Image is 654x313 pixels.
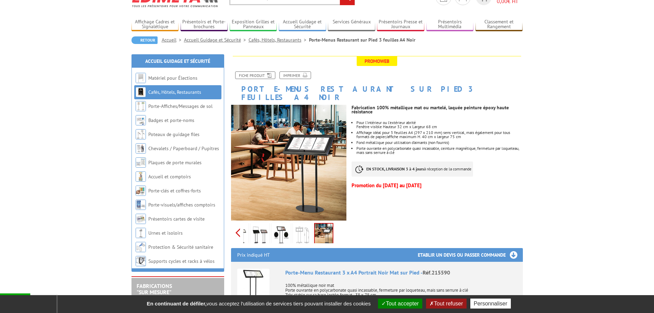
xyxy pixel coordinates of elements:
[366,166,424,171] strong: EN STOCK, LIVRAISON 3 à 4 jours
[184,37,249,43] a: Accueil Guidage et Sécurité
[235,71,275,79] a: Fiche produit
[136,242,146,252] img: Protection & Sécurité sanitaire
[148,244,213,250] a: Protection & Sécurité sanitaire
[148,230,183,236] a: Urnes et isoloirs
[136,186,146,196] img: Porte-clés et coffres-forts
[231,105,347,221] img: 215590_restaurant_porte_menu_3xa4_situation.jpg
[252,224,268,246] img: 215591_restaurant_porte_menu_3xa4_martele.jpg
[147,301,206,306] strong: En continuant de défiler,
[148,103,213,109] a: Porte-Affiches/Messages de sol
[426,19,474,30] a: Présentoirs Multimédia
[148,117,194,123] a: Badges et porte-noms
[352,161,473,177] p: à réception de la commande
[131,36,158,44] a: Retour
[148,188,201,194] a: Porte-clés et coffres-forts
[470,299,511,309] button: Personnaliser (fenêtre modale)
[145,58,210,64] a: Accueil Guidage et Sécurité
[273,224,289,246] img: 215590_215591_restaurant_porte_menu_3xa4_difference.jpg
[162,37,184,43] a: Accueil
[356,125,523,129] p: Fenêtre visible Hauteur 32 cm x Largeur 68 cm
[181,19,228,30] a: Présentoirs et Porte-brochures
[418,248,523,262] h3: Etablir un devis ou passer commande
[136,256,146,266] img: Supports cycles et racks à vélos
[148,159,202,166] a: Plaques de porte murales
[148,258,215,264] a: Supports cycles et racks à vélos
[136,115,146,125] img: Badges et porte-noms
[426,299,466,309] button: Tout refuser
[136,171,146,182] img: Accueil et comptoirs
[315,224,333,245] img: 215590_restaurant_porte_menu_3xa4_situation.jpg
[148,216,205,222] a: Présentoirs cartes de visite
[356,146,523,155] li: Porte ouvrante en polycarbonate quasi incassable, ceinture magnétique, fermeture par loqueteau, m...
[378,299,422,309] button: Tout accepter
[148,145,219,152] a: Chevalets / Paperboard / Pupitres
[423,269,450,276] span: Réf.215590
[237,248,270,262] p: Prix indiqué HT
[136,214,146,224] img: Présentoirs cartes de visite
[136,101,146,111] img: Porte-Affiches/Messages de sol
[377,19,424,30] a: Présentoirs Presse et Journaux
[328,19,375,30] a: Services Généraux
[357,56,397,66] span: Promoweb
[234,227,241,238] span: Previous
[356,121,523,125] p: Pour l’intérieur ou l’extérieur abrité
[285,269,517,277] div: Porte-Menu Restaurant 3 x A4 Portrait Noir Mat sur Pied -
[356,141,523,145] li: Fond métallique pour utilisation d’aimants (non fournis)
[136,228,146,238] img: Urnes et isoloirs
[136,87,146,97] img: Cafés, Hôtels, Restaurants
[148,202,215,208] a: Porte-visuels/affiches comptoirs
[148,75,197,81] a: Matériel pour Élections
[136,200,146,210] img: Porte-visuels/affiches comptoirs
[352,105,523,114] p: Fabrication 100% métallique mat ou martelé, laquée peinture époxy haute résistance
[137,282,172,295] a: FABRICATIONS"Sur Mesure"
[131,19,179,30] a: Affichage Cadres et Signalétique
[136,143,146,154] img: Chevalets / Paperboard / Pupitres
[279,71,311,79] a: Imprimer
[475,19,523,30] a: Classement et Rangement
[136,157,146,168] img: Plaques de porte murales
[136,73,146,83] img: Matériel pour Élections
[294,224,311,246] img: 215590_restaurant_porte_menu_3xa4_schema.jpg
[352,183,523,188] p: Promotion du [DATE] au [DATE]
[143,301,374,306] span: vous acceptez l'utilisation de services tiers pouvant installer des cookies
[148,89,201,95] a: Cafés, Hôtels, Restaurants
[136,129,146,139] img: Poteaux de guidage files
[249,37,309,43] a: Cafés, Hôtels, Restaurants
[237,269,269,301] img: Porte-Menu Restaurant 3 x A4 Portrait Noir Mat sur Pied
[279,19,326,30] a: Accueil Guidage et Sécurité
[148,131,199,137] a: Poteaux de guidage files
[356,131,523,139] li: Affichage idéal pour 3 feuilles A4 (297 x 210 mm) sens vertical, mais également pour tous formats...
[230,19,277,30] a: Exposition Grilles et Panneaux
[148,174,191,180] a: Accueil et comptoirs
[309,36,415,43] li: Porte-Menus Restaurant sur Pied 3 feuilles A4 Noir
